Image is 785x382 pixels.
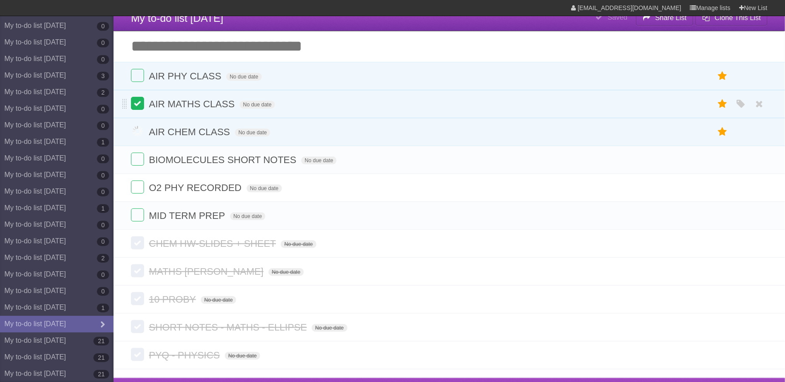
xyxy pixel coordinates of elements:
span: O2 PHY RECORDED [149,182,244,193]
span: No due date [269,268,304,276]
label: Done [131,292,144,305]
b: 0 [97,55,109,64]
b: 1 [97,138,109,147]
b: 1 [97,204,109,213]
label: Star task [714,69,731,83]
span: No due date [240,101,275,109]
span: No due date [301,157,337,164]
b: 0 [97,270,109,279]
b: 0 [97,221,109,229]
label: Done [131,348,144,361]
b: 21 [93,337,109,345]
span: My to-do list [DATE] [131,12,224,24]
b: 0 [97,287,109,296]
span: AIR PHY CLASS [149,71,224,82]
b: 0 [97,237,109,246]
b: 2 [97,254,109,263]
b: 2 [97,88,109,97]
span: CHEM HW-SLIDES + SHEET [149,238,278,249]
label: Star task [714,125,731,139]
b: Clone This List [715,14,761,21]
span: No due date [201,296,236,304]
b: Saved [608,14,627,21]
span: No due date [230,212,265,220]
span: MID TERM PREP [149,210,227,221]
label: Star task [714,97,731,111]
b: 3 [97,72,109,80]
b: 0 [97,188,109,196]
span: SHORT NOTES - MATHS - ELLIPSE [149,322,309,333]
b: 0 [97,121,109,130]
label: Done [131,208,144,222]
label: Done [131,97,144,110]
label: Done [131,264,144,277]
label: Done [131,125,144,138]
span: No due date [281,240,316,248]
label: Done [131,69,144,82]
b: 0 [97,38,109,47]
label: Done [131,181,144,194]
b: 0 [97,22,109,31]
span: AIR MATHS CLASS [149,99,237,109]
button: Share List [636,10,694,26]
b: 21 [93,370,109,379]
label: Done [131,153,144,166]
label: Done [131,236,144,249]
button: Clone This List [695,10,768,26]
b: 0 [97,154,109,163]
span: 10 PROBY [149,294,198,305]
b: 21 [93,353,109,362]
span: No due date [235,129,270,136]
span: No due date [226,73,262,81]
b: 0 [97,105,109,113]
b: Share List [655,14,687,21]
b: 0 [97,171,109,180]
span: BIOMOLECULES SHORT NOTES [149,154,299,165]
span: AIR CHEM CLASS [149,126,232,137]
span: MATHS [PERSON_NAME] [149,266,265,277]
span: No due date [247,184,282,192]
span: No due date [312,324,347,332]
span: PYQ - PHYSICS [149,350,222,361]
b: 1 [97,304,109,312]
span: No due date [225,352,260,360]
label: Done [131,320,144,333]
